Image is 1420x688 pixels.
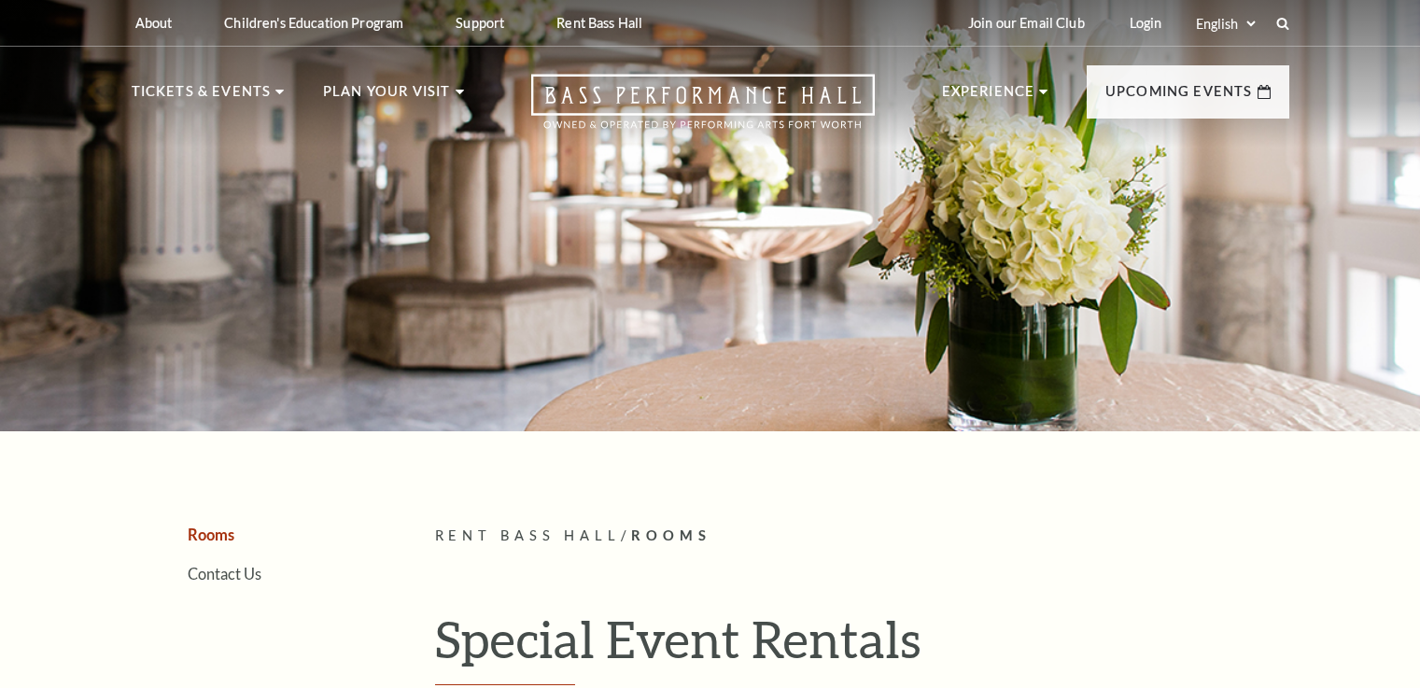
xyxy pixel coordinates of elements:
[942,80,1035,114] p: Experience
[132,80,272,114] p: Tickets & Events
[1105,80,1253,114] p: Upcoming Events
[188,526,234,543] a: Rooms
[224,15,403,31] p: Children's Education Program
[435,527,622,543] span: Rent Bass Hall
[1192,15,1258,33] select: Select:
[188,565,261,583] a: Contact Us
[435,609,1289,685] h1: Special Event Rentals
[456,15,504,31] p: Support
[323,80,451,114] p: Plan Your Visit
[135,15,173,31] p: About
[435,525,1289,548] p: /
[556,15,642,31] p: Rent Bass Hall
[631,527,711,543] span: Rooms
